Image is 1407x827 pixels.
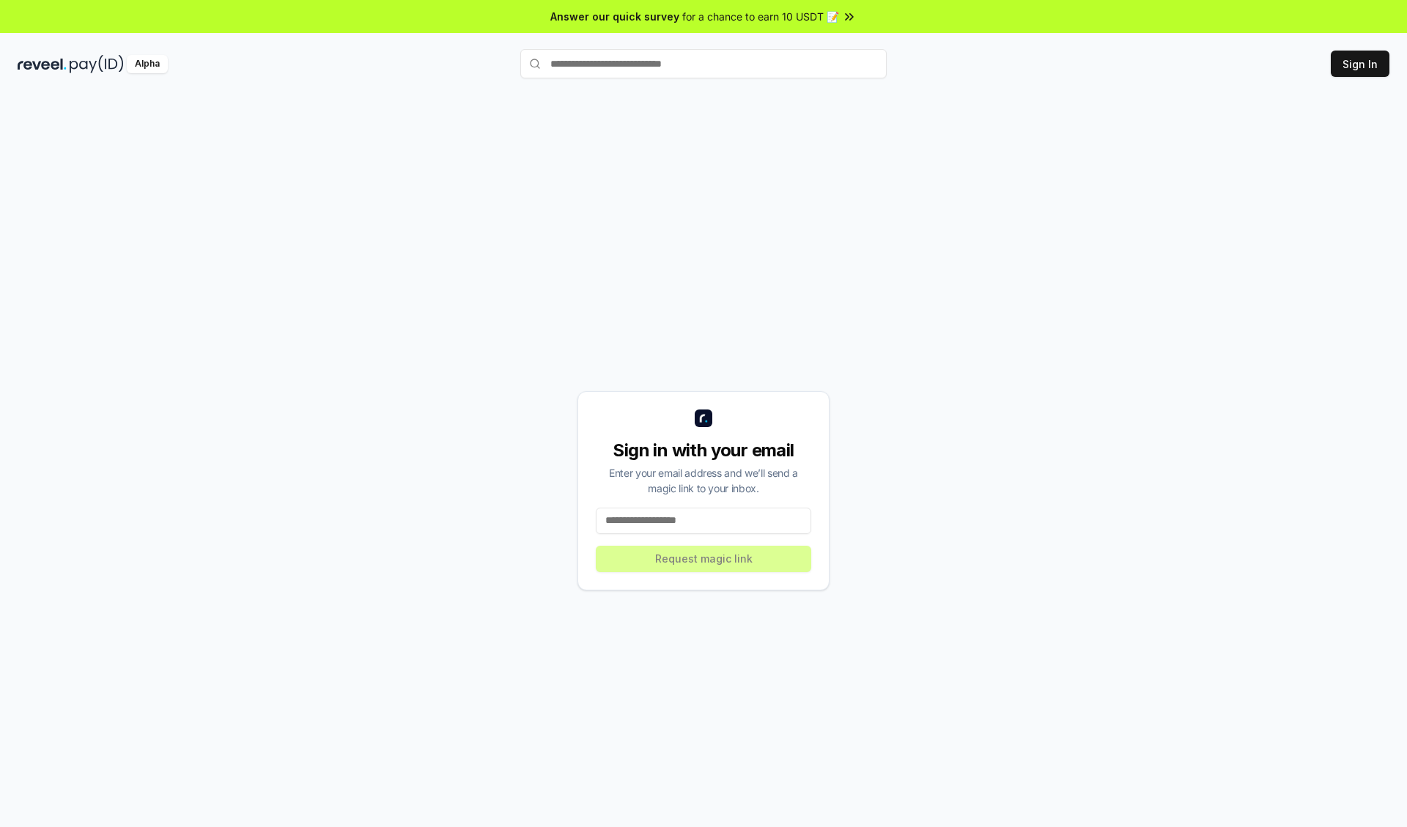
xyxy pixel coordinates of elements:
img: logo_small [695,409,712,427]
span: for a chance to earn 10 USDT 📝 [682,9,839,24]
div: Enter your email address and we’ll send a magic link to your inbox. [596,465,811,496]
img: pay_id [70,55,124,73]
div: Alpha [127,55,168,73]
span: Answer our quick survey [550,9,679,24]
button: Sign In [1331,51,1389,77]
div: Sign in with your email [596,439,811,462]
img: reveel_dark [18,55,67,73]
